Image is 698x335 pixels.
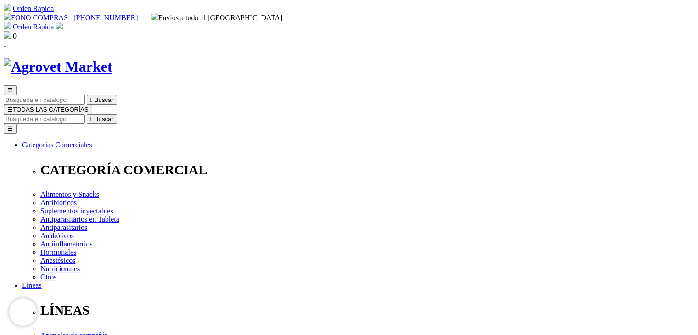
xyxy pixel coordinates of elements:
[4,13,11,20] img: phone.svg
[87,95,117,105] button:  Buscar
[4,124,17,134] button: ☰
[40,303,694,318] p: LÍNEAS
[4,31,11,39] img: shopping-bag.svg
[56,22,63,29] img: user.svg
[87,114,117,124] button:  Buscar
[4,4,11,11] img: shopping-cart.svg
[4,114,85,124] input: Buscar
[4,95,85,105] input: Buscar
[40,240,93,248] a: Antiinflamatorios
[40,207,113,215] a: Suplementos inyectables
[40,190,99,198] a: Alimentos y Snacks
[7,87,13,94] span: ☰
[7,106,13,113] span: ☰
[22,281,42,289] a: Líneas
[40,273,57,281] a: Otros
[4,58,112,75] img: Agrovet Market
[13,32,17,40] span: 0
[9,298,37,326] iframe: Brevo live chat
[40,215,119,223] a: Antiparasitarios en Tableta
[95,116,113,123] span: Buscar
[4,85,17,95] button: ☰
[56,23,63,31] a: Acceda a su cuenta de cliente
[90,116,93,123] i: 
[22,141,92,149] a: Categorías Comerciales
[40,232,74,240] a: Anabólicos
[40,162,694,178] p: CATEGORÍA COMERCIAL
[40,199,77,207] a: Antibióticos
[4,105,92,114] button: ☰TODAS LAS CATEGORÍAS
[73,14,138,22] a: [PHONE_NUMBER]
[13,23,54,31] a: Orden Rápida
[151,13,158,20] img: delivery-truck.svg
[4,14,68,22] a: FONO COMPRAS
[95,96,113,103] span: Buscar
[40,248,76,256] a: Hormonales
[4,40,6,48] i: 
[90,96,93,103] i: 
[13,5,54,12] a: Orden Rápida
[40,265,80,273] a: Nutricionales
[151,14,283,22] span: Envíos a todo el [GEOGRAPHIC_DATA]
[4,22,11,29] img: shopping-cart.svg
[40,223,87,231] a: Antiparasitarios
[40,257,75,264] a: Anestésicos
